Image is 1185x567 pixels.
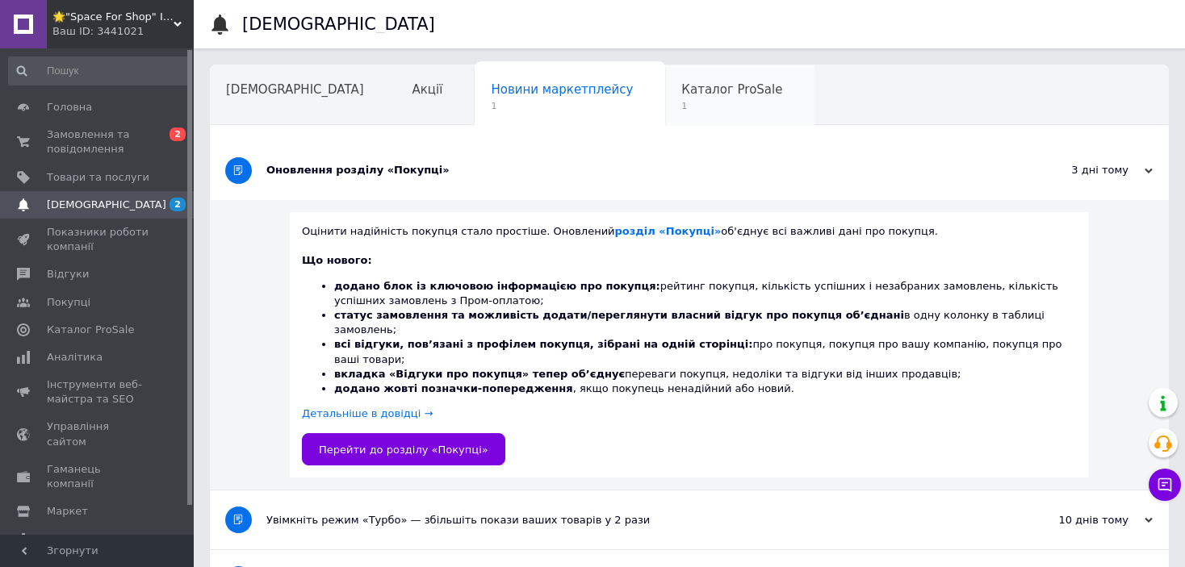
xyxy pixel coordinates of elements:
span: Маркет [47,504,88,519]
span: переваги покупця, недоліки та відгуки від інших продавців; [334,368,961,380]
span: Налаштування [47,532,129,546]
span: , якщо покупець ненадійний або новий. [334,382,794,394]
span: Інструменти веб-майстра та SEO [47,377,149,406]
div: Ваш ID: 3441021 [52,24,194,39]
span: [DEMOGRAPHIC_DATA] [47,198,166,212]
span: Відгуки [47,267,89,281]
span: Управління сайтом [47,419,149,448]
button: Чат з покупцем [1149,469,1181,501]
span: 1 [681,100,782,112]
span: 2 [170,127,186,141]
div: 3 дні тому [991,163,1153,177]
span: Головна [47,100,92,115]
b: Що нового: [302,254,372,266]
span: Гаманець компанії [47,462,149,491]
span: Покупці [47,295,90,310]
span: Акції [412,82,443,97]
span: Аналітика [47,350,103,365]
a: розділ «Покупці» [615,225,722,237]
a: Перейти до розділу «Покупці» [302,433,505,465]
span: Каталог ProSale [47,323,134,337]
a: Детальніше в довідці → [302,407,433,419]
span: Показники роботи компанії [47,225,149,254]
b: вкладка «Відгуки про покупця» тепер обʼєднує [334,368,625,380]
b: додано блок із ключовою інформацією про покупця: [334,280,660,292]
b: всі відгуки, пов’язані з профілем покупця, зібрані на одній сторінці: [334,338,752,350]
h1: [DEMOGRAPHIC_DATA] [242,15,435,34]
span: 1 [491,100,633,112]
div: Оцінити надійність покупця стало простіше. Оновлений об'єднує всі важливі дані про покупця. [302,224,1077,239]
span: в одну колонку в таблиці замовлень; [334,309,1045,336]
span: Замовлення та повідомлення [47,127,149,156]
span: 🌟"Space For Shop" Інтернет-магазин [52,10,174,24]
div: Увімкніть режим «Турбо» — збільшіть покази ваших товарів у 2 рази [266,513,991,527]
b: додано жовті позначки-попередження [334,382,573,394]
span: Каталог ProSale [681,82,782,97]
b: статус замовлення та можливість додати/переглянути власний відгук про покупця обʼєднані [334,309,904,321]
span: Новини маркетплейсу [491,82,633,97]
div: 10 днів тому [991,513,1153,527]
span: Перейти до розділу «Покупці» [319,444,488,456]
span: Товари та послуги [47,170,149,185]
span: [DEMOGRAPHIC_DATA] [226,82,364,97]
div: Оновлення розділу «Покупці» [266,163,991,177]
span: 2 [170,198,186,211]
span: про покупця, покупця про вашу компанію, покупця про ваші товари; [334,338,1062,365]
span: рейтинг покупця, кількість успішних і незабраних замовлень, кількість успішних замовлень з Пром-о... [334,280,1058,306]
input: Пошук [8,56,191,85]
